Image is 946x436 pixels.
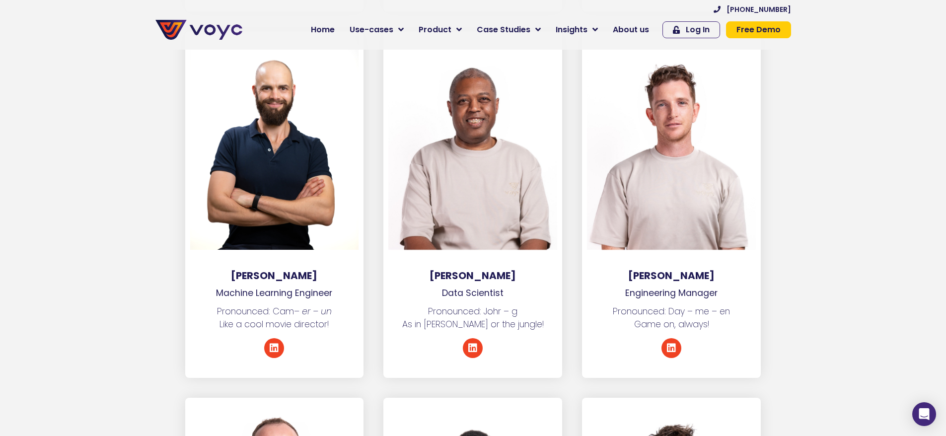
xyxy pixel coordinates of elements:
a: About us [605,20,656,40]
span: Case Studies [477,24,530,36]
span: Log In [686,26,710,34]
a: Case Studies [469,20,548,40]
p: Pronounced: Cam Like a cool movie director! [185,305,364,331]
span: About us [613,24,649,36]
h3: [PERSON_NAME] [185,270,364,282]
em: – er – un [294,305,332,317]
span: Product [419,24,451,36]
p: Pronounced: Day – me – en Game on, always! [582,305,761,331]
a: [PHONE_NUMBER] [714,6,791,13]
span: Insights [556,24,587,36]
h3: [PERSON_NAME] [383,270,562,282]
a: Use-cases [342,20,411,40]
a: Home [303,20,342,40]
span: Use-cases [350,24,393,36]
p: Pronounced: Johr – g As in [PERSON_NAME] or the jungle! [383,305,562,331]
p: Data Scientist [383,287,562,299]
a: Product [411,20,469,40]
a: Log In [662,21,720,38]
span: [PHONE_NUMBER] [727,6,791,13]
h3: [PERSON_NAME] [582,270,761,282]
span: Home [311,24,335,36]
div: Open Intercom Messenger [912,402,936,426]
span: Free Demo [736,26,781,34]
p: Engineering Manager [582,287,761,299]
img: voyc-full-logo [155,20,242,40]
p: Machine Learning Engineer [185,287,364,299]
a: Free Demo [726,21,791,38]
a: Insights [548,20,605,40]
